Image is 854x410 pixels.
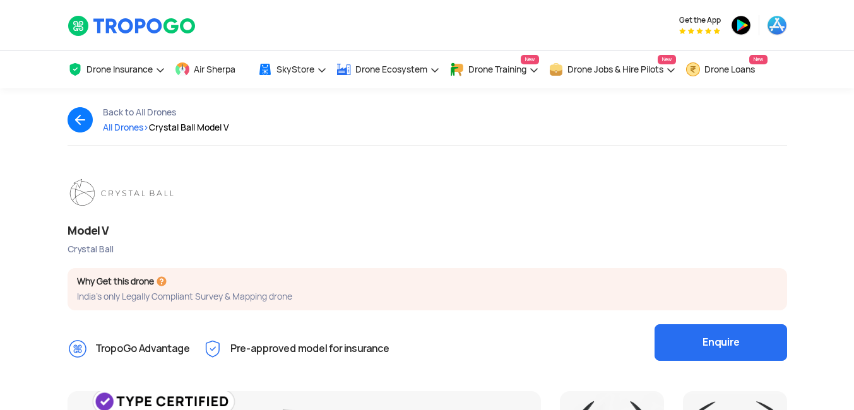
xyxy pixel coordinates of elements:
[567,64,663,74] span: Drone Jobs & Hire Pilots
[449,51,539,88] a: Drone TrainingNew
[156,276,167,287] img: ic_help.svg
[86,64,153,74] span: Drone Insurance
[68,223,787,238] div: Model V
[685,51,768,88] a: Drone LoansNew
[704,64,755,74] span: Drone Loans
[679,15,721,25] span: Get the App
[149,122,229,133] span: Crystal Ball Model V
[549,51,676,88] a: Drone Jobs & Hire PilotsNew
[276,64,314,74] span: SkyStore
[258,51,327,88] a: SkyStore
[468,64,526,74] span: Drone Training
[336,51,440,88] a: Drone Ecosystem
[103,107,229,117] div: Back to All Drones
[175,51,248,88] a: Air Sherpa
[731,15,751,35] img: ic_playstore.png
[77,291,778,303] p: India's only Legally Compliant Survey & Mapping drone
[68,177,180,208] img: ic_crystalball.png
[749,55,768,64] span: New
[68,339,88,359] img: ic_TropoGo_Advantage.png
[194,64,235,74] span: Air Sherpa
[143,122,149,133] span: >
[658,55,676,64] span: New
[68,243,787,255] div: Crystal Ball
[767,15,787,35] img: ic_appstore.png
[521,55,539,64] span: New
[103,122,149,133] span: All Drones
[203,339,223,359] img: ic_Pre-approved.png
[68,51,165,88] a: Drone Insurance
[230,339,389,359] span: Pre-approved model for insurance
[355,64,427,74] span: Drone Ecosystem
[655,324,787,361] button: Enquire
[679,28,720,34] img: App Raking
[77,276,778,288] p: Why Get this drone
[68,15,197,37] img: TropoGo Logo
[95,339,190,359] span: TropoGo Advantage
